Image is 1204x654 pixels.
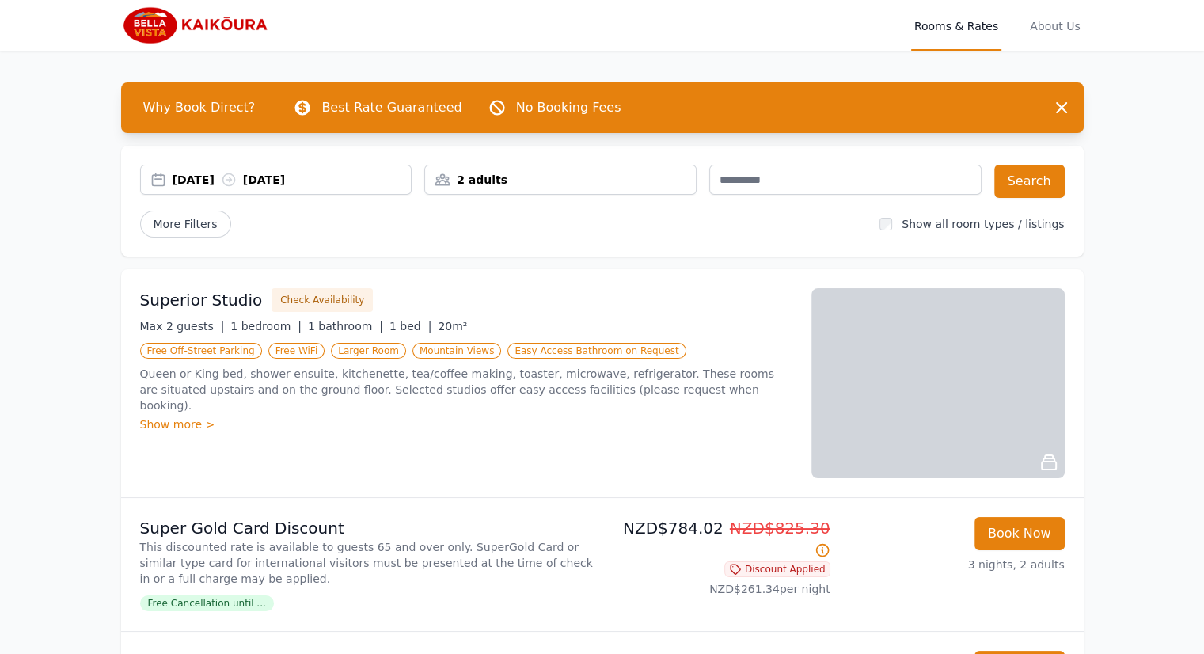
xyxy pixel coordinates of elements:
[974,517,1065,550] button: Book Now
[173,172,412,188] div: [DATE] [DATE]
[724,561,830,577] span: Discount Applied
[902,218,1064,230] label: Show all room types / listings
[140,366,792,413] p: Queen or King bed, shower ensuite, kitchenette, tea/coffee making, toaster, microwave, refrigerat...
[121,6,273,44] img: Bella Vista Kaikoura
[140,320,225,333] span: Max 2 guests |
[412,343,501,359] span: Mountain Views
[425,172,696,188] div: 2 adults
[389,320,431,333] span: 1 bed |
[140,416,792,432] div: Show more >
[730,519,830,538] span: NZD$825.30
[140,211,231,238] span: More Filters
[131,92,268,124] span: Why Book Direct?
[268,343,325,359] span: Free WiFi
[321,98,461,117] p: Best Rate Guaranteed
[140,343,262,359] span: Free Off-Street Parking
[609,581,830,597] p: NZD$261.34 per night
[331,343,406,359] span: Larger Room
[140,517,596,539] p: Super Gold Card Discount
[140,595,274,611] span: Free Cancellation until ...
[230,320,302,333] span: 1 bedroom |
[843,557,1065,572] p: 3 nights, 2 adults
[994,165,1065,198] button: Search
[507,343,686,359] span: Easy Access Bathroom on Request
[438,320,467,333] span: 20m²
[609,517,830,561] p: NZD$784.02
[308,320,383,333] span: 1 bathroom |
[272,288,373,312] button: Check Availability
[140,539,596,587] p: This discounted rate is available to guests 65 and over only. SuperGold Card or similar type card...
[516,98,621,117] p: No Booking Fees
[140,289,263,311] h3: Superior Studio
